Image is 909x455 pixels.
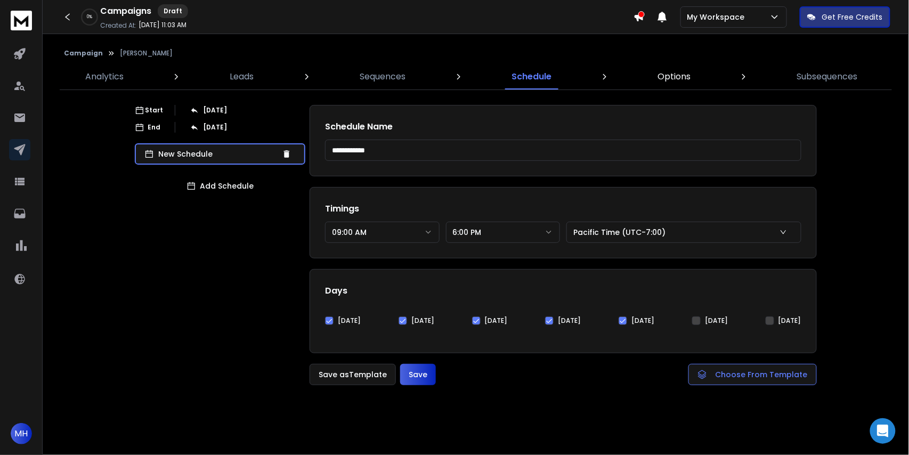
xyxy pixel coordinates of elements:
h1: Campaigns [100,5,151,18]
a: Sequences [353,64,412,90]
p: Options [658,70,691,83]
button: Choose From Template [688,364,817,385]
label: [DATE] [338,316,361,325]
label: [DATE] [558,316,581,325]
div: Draft [158,4,188,18]
span: Choose From Template [716,369,808,380]
p: Subsequences [797,70,858,83]
button: Save [400,364,436,385]
button: 6:00 PM [446,222,561,243]
a: Options [652,64,697,90]
button: Campaign [64,49,103,58]
a: Schedule [506,64,558,90]
label: [DATE] [485,316,508,325]
p: Start [145,106,164,115]
label: [DATE] [631,316,654,325]
div: Open Intercom Messenger [870,418,896,444]
p: Created At: [100,21,136,30]
label: [DATE] [778,316,801,325]
a: Analytics [79,64,130,90]
label: [DATE] [411,316,434,325]
button: MH [11,423,32,444]
p: Sequences [360,70,405,83]
a: Leads [223,64,260,90]
p: My Workspace [687,12,749,22]
a: Subsequences [791,64,864,90]
button: Add Schedule [135,175,305,197]
p: Analytics [85,70,124,83]
p: Pacific Time (UTC-7:00) [573,227,670,238]
p: Leads [230,70,254,83]
p: [DATE] 11:03 AM [139,21,186,29]
p: Schedule [512,70,552,83]
img: logo [11,11,32,30]
p: [DATE] [203,123,227,132]
p: [DATE] [203,106,227,115]
button: 09:00 AM [325,222,440,243]
button: Get Free Credits [800,6,890,28]
p: End [148,123,161,132]
h1: Schedule Name [325,120,801,133]
p: [PERSON_NAME] [120,49,173,58]
p: New Schedule [158,149,278,159]
button: Save asTemplate [310,364,396,385]
h1: Days [325,285,801,297]
p: Get Free Credits [822,12,883,22]
p: 0 % [87,14,92,20]
h1: Timings [325,202,801,215]
label: [DATE] [705,316,728,325]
